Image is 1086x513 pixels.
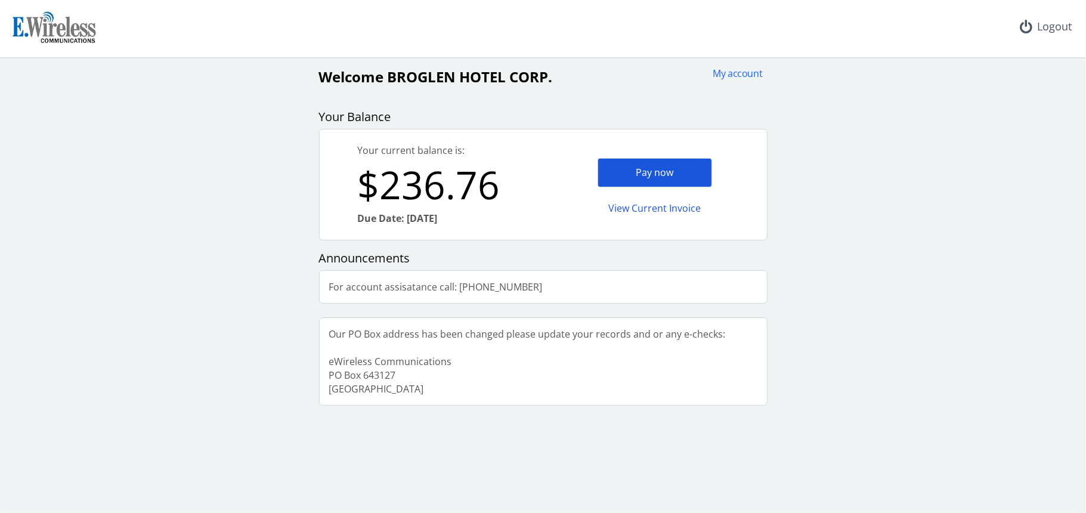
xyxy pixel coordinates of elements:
[388,67,553,86] span: BROGLEN HOTEL CORP.
[320,271,552,304] div: For account assisatance call: [PHONE_NUMBER]
[319,250,410,266] span: Announcements
[358,157,543,212] div: $236.76
[598,158,712,187] div: Pay now
[358,212,543,225] div: Due Date: [DATE]
[319,67,384,86] span: Welcome
[319,109,391,125] span: Your Balance
[706,67,763,81] div: My account
[358,144,543,157] div: Your current balance is:
[598,194,712,222] div: View Current Invoice
[320,318,735,405] div: Our PO Box address has been changed please update your records and or any e-checks: eWireless Com...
